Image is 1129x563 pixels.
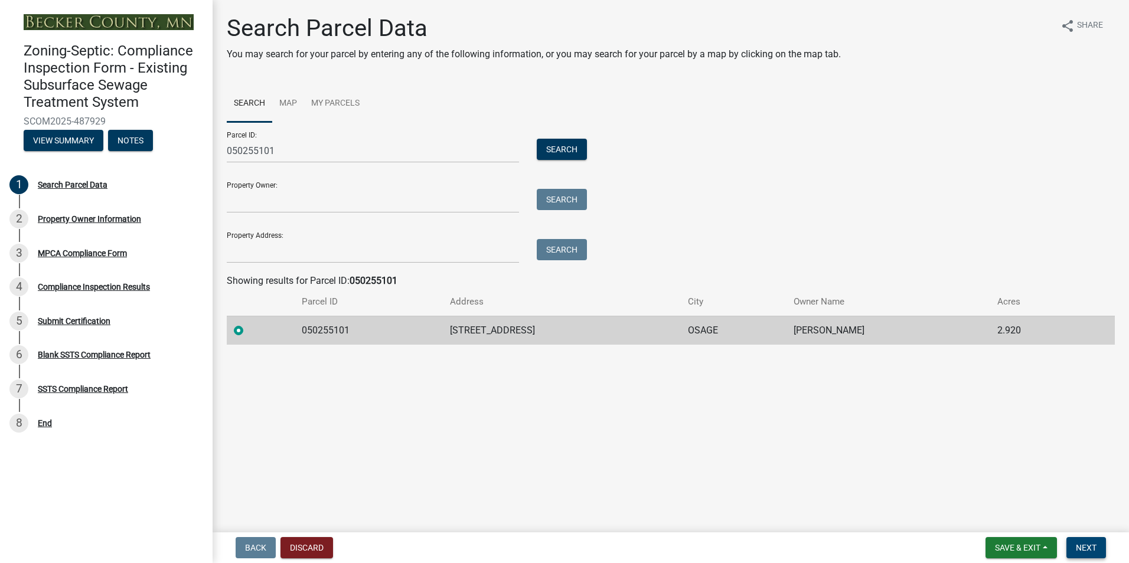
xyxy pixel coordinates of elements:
[245,543,266,552] span: Back
[681,288,787,316] th: City
[9,244,28,263] div: 3
[9,312,28,330] div: 5
[443,316,680,345] td: [STREET_ADDRESS]
[272,85,304,123] a: Map
[787,288,990,316] th: Owner Name
[9,277,28,296] div: 4
[537,239,587,260] button: Search
[24,116,189,127] span: SCOM2025-487929
[9,210,28,228] div: 2
[1051,14,1112,37] button: shareShare
[38,181,107,189] div: Search Parcel Data
[38,317,110,325] div: Submit Certification
[681,316,787,345] td: OSAGE
[537,189,587,210] button: Search
[9,414,28,433] div: 8
[1061,19,1075,33] i: share
[227,274,1115,288] div: Showing results for Parcel ID:
[295,288,443,316] th: Parcel ID
[38,283,150,291] div: Compliance Inspection Results
[9,345,28,364] div: 6
[990,288,1081,316] th: Acres
[108,136,153,146] wm-modal-confirm: Notes
[38,351,151,359] div: Blank SSTS Compliance Report
[1076,543,1097,552] span: Next
[38,419,52,427] div: End
[1066,537,1106,558] button: Next
[24,42,203,110] h4: Zoning-Septic: Compliance Inspection Form - Existing Subsurface Sewage Treatment System
[1077,19,1103,33] span: Share
[443,288,680,316] th: Address
[24,14,194,30] img: Becker County, Minnesota
[350,275,397,286] strong: 050255101
[227,47,841,61] p: You may search for your parcel by entering any of the following information, or you may search fo...
[236,537,276,558] button: Back
[986,537,1057,558] button: Save & Exit
[38,385,128,393] div: SSTS Compliance Report
[295,316,443,345] td: 050255101
[9,175,28,194] div: 1
[38,215,141,223] div: Property Owner Information
[990,316,1081,345] td: 2.920
[227,14,841,42] h1: Search Parcel Data
[24,130,103,151] button: View Summary
[787,316,990,345] td: [PERSON_NAME]
[280,537,333,558] button: Discard
[227,85,272,123] a: Search
[995,543,1040,552] span: Save & Exit
[9,379,28,398] div: 7
[537,139,587,160] button: Search
[38,249,127,257] div: MPCA Compliance Form
[108,130,153,151] button: Notes
[304,85,367,123] a: My Parcels
[24,136,103,146] wm-modal-confirm: Summary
